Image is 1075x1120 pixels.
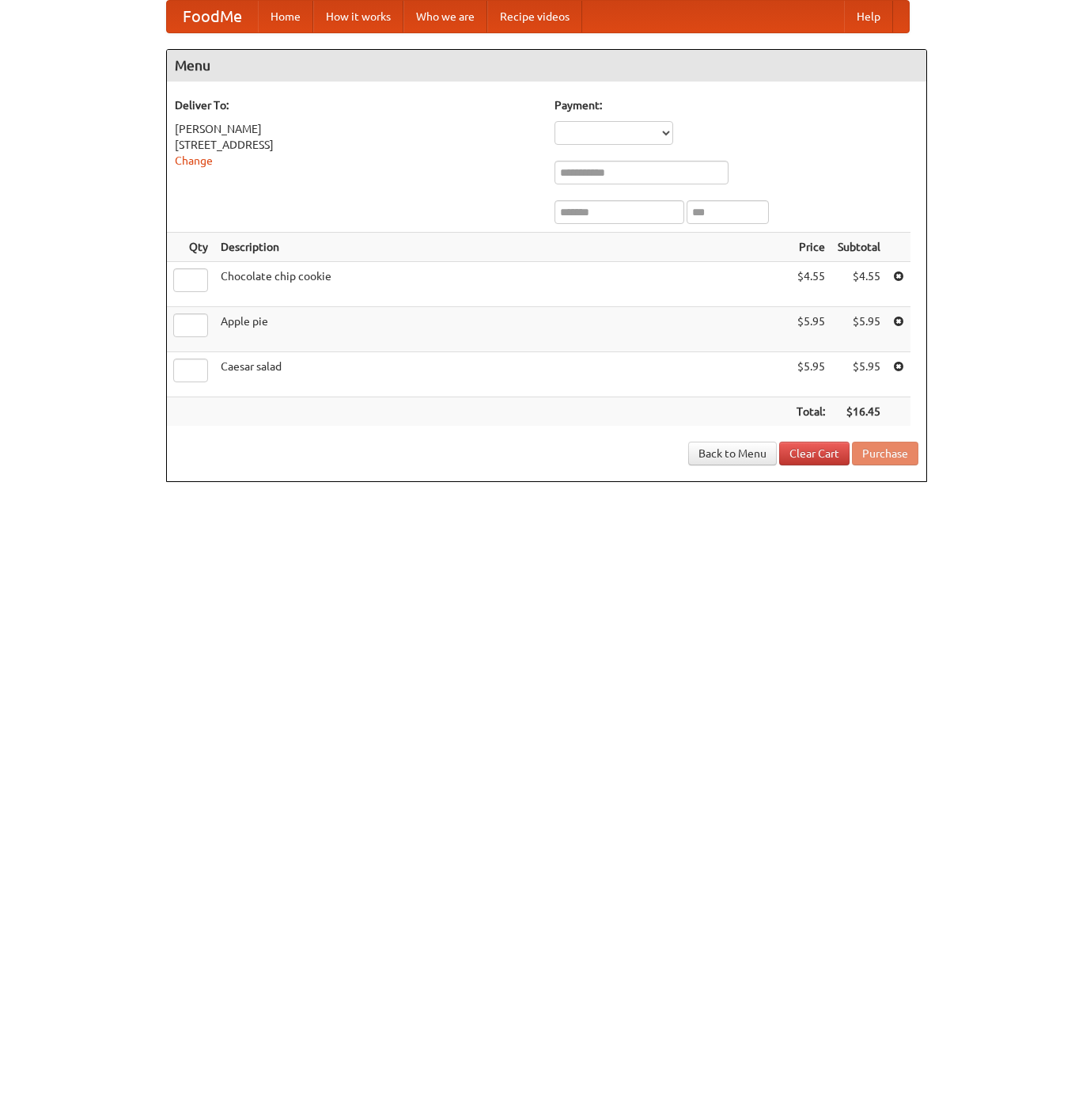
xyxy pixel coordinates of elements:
[175,121,539,137] div: [PERSON_NAME]
[167,1,258,32] a: FoodMe
[214,352,790,397] td: Caesar salad
[487,1,582,32] a: Recipe videos
[831,397,887,427] th: $16.45
[555,97,918,113] h5: Payment:
[790,397,831,427] th: Total:
[831,352,887,397] td: $5.95
[790,307,831,352] td: $5.95
[844,1,893,32] a: Help
[831,307,887,352] td: $5.95
[167,233,214,262] th: Qty
[175,97,539,113] h5: Deliver To:
[175,137,539,153] div: [STREET_ADDRESS]
[779,442,850,465] a: Clear Cart
[790,262,831,307] td: $4.55
[403,1,487,32] a: Who we are
[214,233,790,262] th: Description
[790,233,831,262] th: Price
[175,154,213,167] a: Change
[831,262,887,307] td: $4.55
[852,442,918,465] button: Purchase
[688,442,777,465] a: Back to Menu
[790,352,831,397] td: $5.95
[214,262,790,307] td: Chocolate chip cookie
[214,307,790,352] td: Apple pie
[313,1,403,32] a: How it works
[831,233,887,262] th: Subtotal
[167,50,926,82] h4: Menu
[258,1,313,32] a: Home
